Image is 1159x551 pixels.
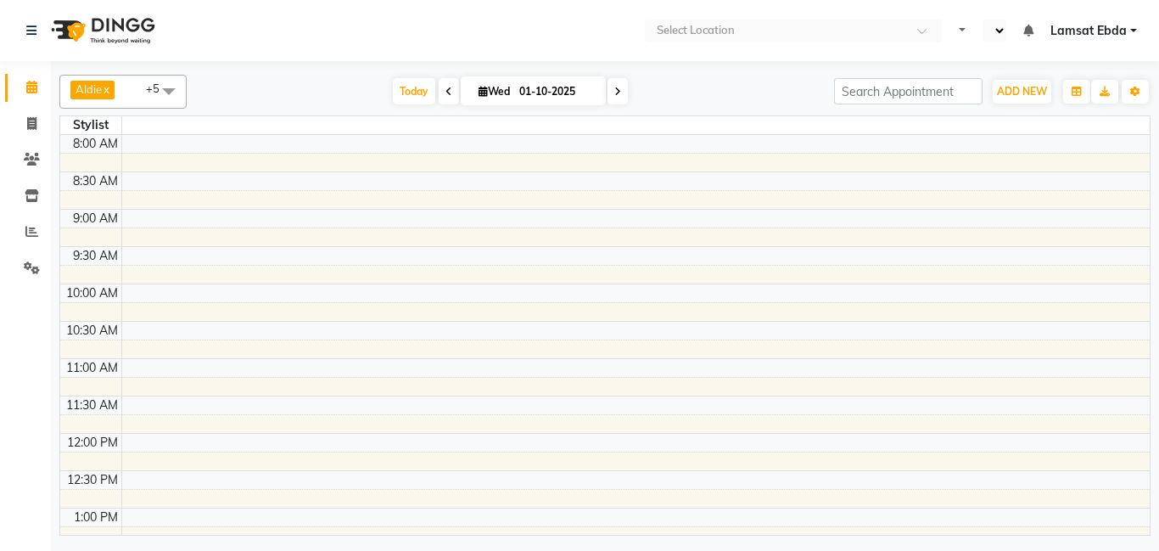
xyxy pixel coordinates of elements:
div: 11:30 AM [63,396,121,414]
a: x [102,82,109,96]
div: 8:00 AM [70,135,121,153]
div: 9:00 AM [70,210,121,228]
span: ADD NEW [997,85,1047,98]
div: 8:30 AM [70,172,121,190]
div: 12:00 PM [64,434,121,452]
div: 12:30 PM [64,471,121,489]
span: Aldie [76,82,102,96]
div: 9:30 AM [70,247,121,265]
button: ADD NEW [993,80,1051,104]
div: Select Location [657,22,735,39]
div: 10:30 AM [63,322,121,340]
div: 11:00 AM [63,359,121,377]
div: 1:00 PM [70,509,121,526]
span: +5 [146,82,172,95]
div: 10:00 AM [63,284,121,302]
div: Stylist [60,116,121,134]
img: logo [43,7,160,54]
input: Search Appointment [834,78,983,104]
span: Today [393,78,435,104]
input: 2025-10-01 [514,79,599,104]
span: Wed [474,85,514,98]
span: Lamsat Ebda [1050,22,1127,40]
